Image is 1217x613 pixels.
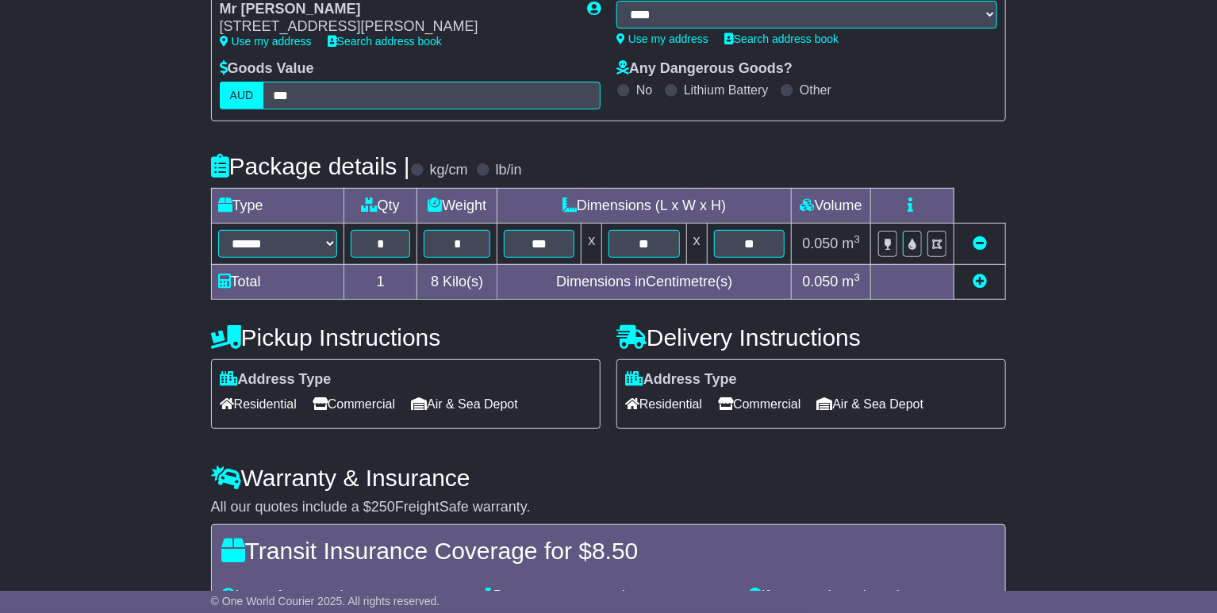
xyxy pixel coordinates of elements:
td: 1 [344,264,417,299]
div: Damage to your package [477,588,740,605]
td: Volume [792,188,871,223]
td: Qty [344,188,417,223]
span: © One World Courier 2025. All rights reserved. [211,595,440,607]
a: Search address book [724,33,839,45]
span: Commercial [313,392,395,416]
td: Weight [417,188,497,223]
a: Use my address [616,33,708,45]
h4: Delivery Instructions [616,324,1006,351]
label: Goods Value [220,60,314,78]
div: Mr [PERSON_NAME] [220,1,571,18]
label: AUD [220,82,264,109]
span: Residential [220,392,297,416]
td: x [686,223,707,264]
span: Commercial [718,392,800,416]
sup: 3 [854,271,861,283]
label: Address Type [220,371,332,389]
td: Kilo(s) [417,264,497,299]
label: Lithium Battery [684,82,769,98]
td: Dimensions in Centimetre(s) [497,264,792,299]
span: 250 [371,499,395,515]
label: Address Type [625,371,737,389]
div: All our quotes include a $ FreightSafe warranty. [211,499,1007,516]
span: Air & Sea Depot [411,392,518,416]
div: [STREET_ADDRESS][PERSON_NAME] [220,18,571,36]
h4: Warranty & Insurance [211,465,1007,491]
span: 8 [431,274,439,289]
div: If your package is stolen [740,588,1004,605]
td: x [582,223,602,264]
span: m [843,236,861,251]
label: Other [800,82,831,98]
label: kg/cm [430,162,468,179]
sup: 3 [854,233,861,245]
td: Total [211,264,344,299]
a: Use my address [220,35,312,48]
td: Dimensions (L x W x H) [497,188,792,223]
div: Loss of your package [213,588,477,605]
span: Air & Sea Depot [817,392,924,416]
span: 0.050 [803,236,839,251]
span: m [843,274,861,289]
a: Add new item [973,274,987,289]
label: lb/in [496,162,522,179]
td: Type [211,188,344,223]
label: No [636,82,652,98]
a: Search address book [328,35,442,48]
h4: Transit Insurance Coverage for $ [221,538,996,564]
label: Any Dangerous Goods? [616,60,793,78]
span: 0.050 [803,274,839,289]
a: Remove this item [973,236,987,251]
h4: Pickup Instructions [211,324,601,351]
span: Residential [625,392,702,416]
span: 8.50 [592,538,638,564]
h4: Package details | [211,153,410,179]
